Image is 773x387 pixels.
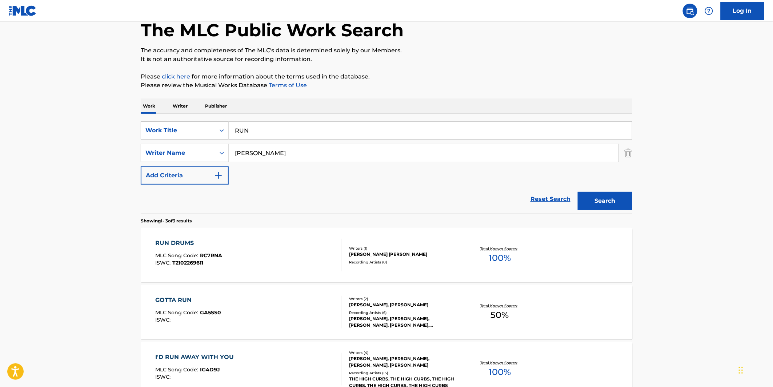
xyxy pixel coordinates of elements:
p: Total Known Shares: [480,246,519,251]
img: search [686,7,694,15]
button: Add Criteria [141,166,229,185]
img: Delete Criterion [624,144,632,162]
p: Writer [171,98,190,114]
p: Showing 1 - 3 of 3 results [141,218,192,224]
div: RUN DRUMS [156,239,223,247]
span: 100 % [489,251,511,265]
a: Terms of Use [267,82,307,89]
div: I'D RUN AWAY WITH YOU [156,353,238,362]
span: MLC Song Code : [156,252,200,259]
img: help [705,7,713,15]
div: Writers ( 1 ) [349,246,459,251]
iframe: Chat Widget [737,352,773,387]
a: Reset Search [527,191,574,207]
span: T2102269611 [173,259,204,266]
span: GA5SS0 [200,309,221,316]
div: Drag [739,359,743,381]
span: ISWC : [156,317,173,323]
div: Writers ( 4 ) [349,350,459,355]
img: 9d2ae6d4665cec9f34b9.svg [214,171,223,180]
div: Writer Name [145,149,211,157]
div: [PERSON_NAME], [PERSON_NAME] [349,302,459,308]
span: MLC Song Code : [156,309,200,316]
div: Recording Artists ( 15 ) [349,370,459,376]
div: [PERSON_NAME], [PERSON_NAME], [PERSON_NAME], [PERSON_NAME], [PERSON_NAME] [349,315,459,328]
span: IG4D9J [200,366,220,373]
div: [PERSON_NAME], [PERSON_NAME], [PERSON_NAME], [PERSON_NAME] [349,355,459,368]
span: MLC Song Code : [156,366,200,373]
img: MLC Logo [9,5,37,16]
div: GOTTA RUN [156,296,221,305]
p: The accuracy and completeness of The MLC's data is determined solely by our Members. [141,46,632,55]
div: [PERSON_NAME] [PERSON_NAME] [349,251,459,258]
div: Help [702,4,716,18]
p: Please for more information about the terms used in the database. [141,72,632,81]
a: Public Search [683,4,697,18]
h1: The MLC Public Work Search [141,19,404,41]
p: Work [141,98,157,114]
div: Writers ( 2 ) [349,296,459,302]
a: Log In [721,2,764,20]
p: Total Known Shares: [480,303,519,309]
button: Search [578,192,632,210]
p: Total Known Shares: [480,360,519,366]
p: Publisher [203,98,229,114]
span: 100 % [489,366,511,379]
p: It is not an authoritative source for recording information. [141,55,632,64]
span: RC7RNA [200,252,223,259]
div: Recording Artists ( 6 ) [349,310,459,315]
span: ISWC : [156,374,173,380]
a: click here [162,73,190,80]
a: GOTTA RUNMLC Song Code:GA5SS0ISWC:Writers (2)[PERSON_NAME], [PERSON_NAME]Recording Artists (6)[PE... [141,285,632,339]
span: ISWC : [156,259,173,266]
div: Work Title [145,126,211,135]
a: RUN DRUMSMLC Song Code:RC7RNAISWC:T2102269611Writers (1)[PERSON_NAME] [PERSON_NAME]Recording Arti... [141,228,632,282]
form: Search Form [141,121,632,214]
span: 50 % [491,309,509,322]
p: Please review the Musical Works Database [141,81,632,90]
div: Recording Artists ( 0 ) [349,259,459,265]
